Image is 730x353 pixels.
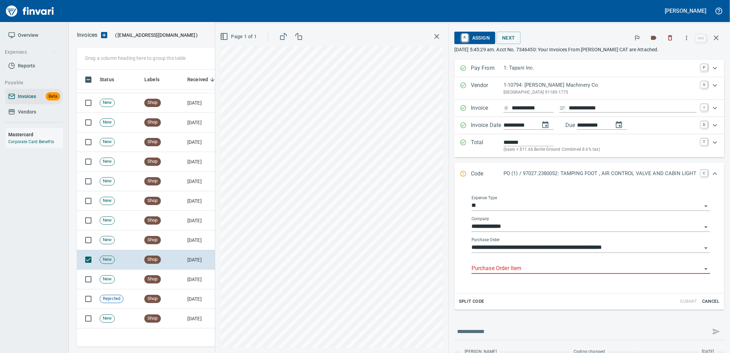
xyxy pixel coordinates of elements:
p: ( ) [111,32,198,39]
p: [GEOGRAPHIC_DATA] 91189-1775 [504,89,697,96]
a: Overview [5,28,63,43]
span: Reports [18,62,35,70]
button: Open [701,201,711,211]
p: Vendor [471,81,504,96]
span: Assign [460,32,490,44]
h5: [PERSON_NAME] [665,7,706,14]
a: Reports [5,58,63,74]
label: Expense Type [472,196,497,200]
span: Labels [144,75,168,84]
span: This records your message into the invoice and notifies anyone mentioned [708,323,725,340]
div: Expand [454,163,725,185]
span: Status [100,75,123,84]
span: Shop [145,197,161,204]
p: PO (1) / 97027.2380052: TAMPING FOOT , AIR CONTROL VALVE AND CABIN LIGHT [504,170,697,178]
span: Shop [145,217,161,224]
a: T [701,138,708,145]
p: [DATE] 5:45:29 am. Acct No. 7346450: Your Invoices From [PERSON_NAME] CAT are Attached. [454,46,725,53]
button: Next [497,32,521,44]
a: InvoicesBeta [5,89,63,104]
td: [DATE] [185,172,222,191]
span: Shop [145,99,161,106]
p: Drag a column heading here to group the table [85,55,186,62]
p: Invoice [471,104,504,113]
td: [DATE] [185,113,222,132]
span: Cancel [701,298,720,306]
button: Split Code [457,296,486,307]
td: [DATE] [185,191,222,211]
button: Upload an Invoice [97,31,111,39]
span: New [100,158,114,165]
span: Next [502,34,515,42]
p: (basis + $11.66 Battle Ground Combined 8.6% tax) [504,146,697,153]
span: Vendors [18,108,36,116]
p: 1-10794: [PERSON_NAME] Machinery Co [504,81,697,89]
span: Page 1 of 1 [221,32,257,41]
span: New [100,178,114,184]
td: [DATE] [185,231,222,250]
span: Invoices [18,92,36,101]
button: Cancel [700,296,722,307]
span: Shop [145,119,161,126]
a: D [701,121,708,128]
div: Expand [454,100,725,117]
span: New [100,119,114,126]
td: [DATE] [185,152,222,172]
span: Shop [145,139,161,145]
svg: Invoice description [559,105,566,111]
button: Labels [646,30,661,45]
span: New [100,256,114,263]
span: Split Code [459,298,484,306]
span: [EMAIL_ADDRESS][DOMAIN_NAME] [117,32,196,39]
td: [DATE] [185,309,222,329]
span: New [100,276,114,282]
a: I [701,104,708,111]
td: [DATE] [185,289,222,309]
svg: Invoice number [504,104,509,112]
a: P [701,64,708,71]
div: Expand [454,134,725,157]
span: Shop [145,276,161,282]
button: Flag [630,30,645,45]
a: Corporate Card Benefits [8,139,54,144]
td: [DATE] [185,250,222,270]
span: New [100,217,114,224]
p: 1: Tapani Inc. [504,64,697,72]
span: Expenses [5,48,57,56]
span: Shop [145,158,161,165]
p: Pay From [471,64,504,73]
span: Payable [5,78,57,87]
span: New [100,237,114,243]
td: [DATE] [185,132,222,152]
td: [DATE] [185,270,222,289]
span: Overview [18,31,38,40]
span: Close invoice [694,30,725,46]
td: [DATE] [185,93,222,113]
span: Status [100,75,114,84]
span: Shop [145,315,161,322]
button: Open [701,264,711,274]
button: Expenses [2,46,59,58]
p: Total [471,138,504,153]
button: Page 1 of 1 [219,30,259,43]
div: Expand [454,77,725,100]
span: Shop [145,256,161,263]
span: Beta [46,93,60,100]
span: Received [187,75,217,84]
label: Company [472,217,489,221]
button: AAssign [454,32,495,44]
button: Open [701,243,711,253]
nav: breadcrumb [77,31,97,39]
a: Finvari [4,3,56,19]
p: Invoice Date [471,121,504,130]
label: Purchase Order [472,238,500,242]
a: A [462,34,468,41]
p: Due [565,121,598,129]
div: Expand [454,117,725,134]
button: Discard [663,30,678,45]
a: V [701,81,708,88]
a: Vendors [5,104,63,120]
div: Expand [454,185,725,310]
button: change due date [611,117,627,133]
span: Shop [145,178,161,184]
